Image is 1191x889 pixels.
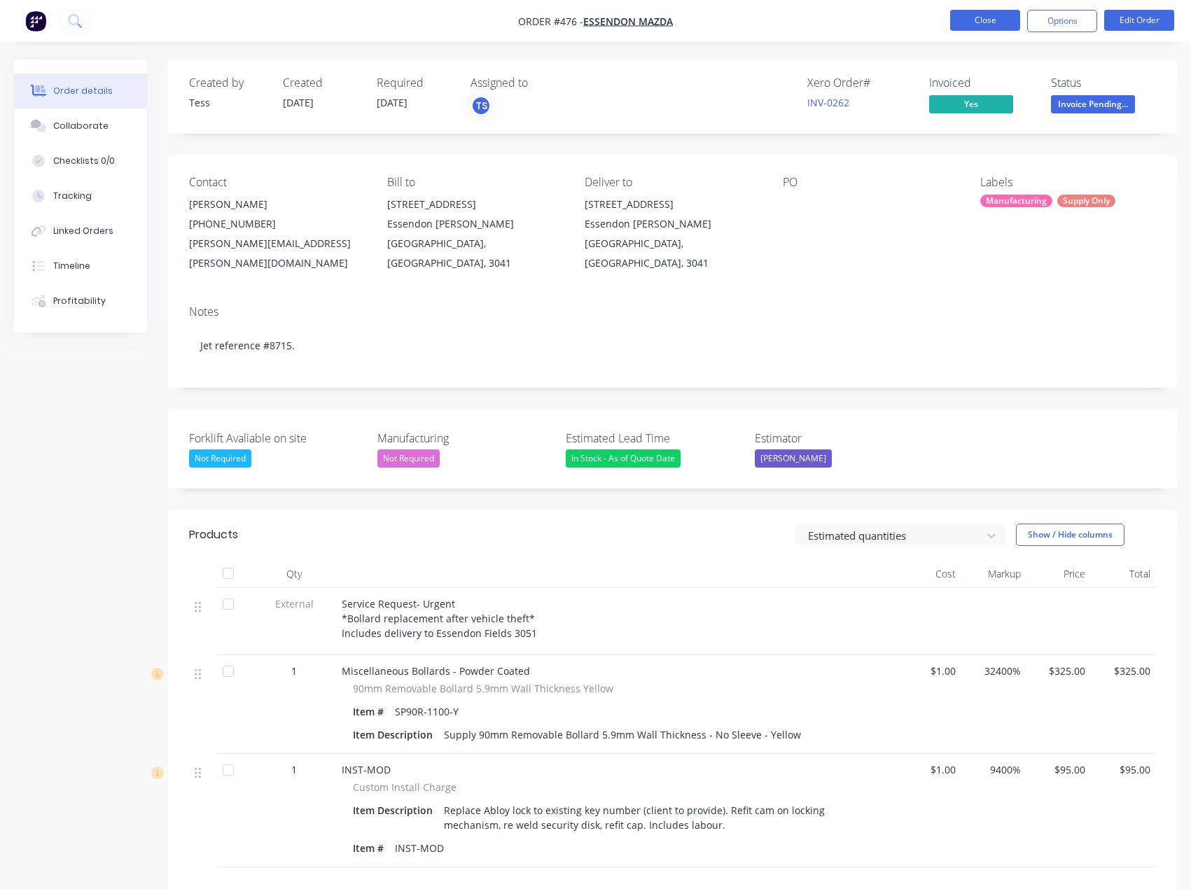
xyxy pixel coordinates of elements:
[377,76,454,90] div: Required
[53,295,106,307] div: Profitability
[387,195,563,214] div: [STREET_ADDRESS]
[961,560,1026,588] div: Markup
[1091,560,1156,588] div: Total
[389,838,450,858] div: INST-MOD
[189,305,1156,318] div: Notes
[518,15,583,28] span: Order #476 -
[342,664,530,678] span: Miscellaneous Bollards - Powder Coated
[353,800,438,820] div: Item Description
[387,214,563,273] div: Essendon [PERSON_NAME][GEOGRAPHIC_DATA], [GEOGRAPHIC_DATA], 3041
[14,143,147,178] button: Checklists 0/0
[1096,762,1150,777] span: $95.00
[14,108,147,143] button: Collaborate
[53,260,90,272] div: Timeline
[377,430,552,447] label: Manufacturing
[14,283,147,318] button: Profitability
[585,176,760,189] div: Deliver to
[189,176,365,189] div: Contact
[14,73,147,108] button: Order details
[929,76,1034,90] div: Invoiced
[980,195,1052,207] div: Manufacturing
[189,76,266,90] div: Created by
[353,681,613,696] span: 90mm Removable Bollard 5.9mm Wall Thickness Yellow
[252,560,336,588] div: Qty
[189,234,365,273] div: [PERSON_NAME][EMAIL_ADDRESS][PERSON_NAME][DOMAIN_NAME]
[189,195,365,273] div: [PERSON_NAME][PHONE_NUMBER][PERSON_NAME][EMAIL_ADDRESS][PERSON_NAME][DOMAIN_NAME]
[283,96,314,109] span: [DATE]
[283,76,360,90] div: Created
[189,526,238,543] div: Products
[291,762,297,777] span: 1
[189,449,251,468] div: Not Required
[1096,664,1150,678] span: $325.00
[189,195,365,214] div: [PERSON_NAME]
[1027,10,1097,32] button: Options
[583,15,673,28] a: Essendon Mazda
[53,155,115,167] div: Checklists 0/0
[189,430,364,447] label: Forklift Avaliable on site
[471,95,492,116] button: TS
[387,176,563,189] div: Bill to
[902,664,956,678] span: $1.00
[755,430,930,447] label: Estimator
[585,195,760,214] div: [STREET_ADDRESS]
[189,214,365,234] div: [PHONE_NUMBER]
[1051,95,1135,116] button: Invoice Pending...
[342,763,391,776] span: INST-MOD
[189,95,266,110] div: Tess
[1104,10,1174,31] button: Edit Order
[377,449,440,468] div: Not Required
[353,838,389,858] div: Item #
[14,178,147,213] button: Tracking
[1032,762,1086,777] span: $95.00
[1057,195,1115,207] div: Supply Only
[53,85,113,97] div: Order details
[353,780,457,794] span: Custom Install Charge
[14,213,147,248] button: Linked Orders
[471,76,611,90] div: Assigned to
[929,95,1013,113] span: Yes
[342,597,537,640] span: Service Request- Urgent *Bollard replacement after vehicle theft* Includes delivery to Essendon F...
[353,701,389,722] div: Item #
[291,664,297,678] span: 1
[387,195,563,273] div: [STREET_ADDRESS]Essendon [PERSON_NAME][GEOGRAPHIC_DATA], [GEOGRAPHIC_DATA], 3041
[438,800,879,835] div: Replace Abloy lock to existing key number (client to provide). Refit cam on locking mechanism, re...
[14,248,147,283] button: Timeline
[950,10,1020,31] button: Close
[807,96,849,109] a: INV-0262
[566,449,681,468] div: In Stock - As of Quote Date
[389,701,464,722] div: SP90R-1100-Y
[566,430,741,447] label: Estimated Lead Time
[1051,76,1156,90] div: Status
[783,176,959,189] div: PO
[967,664,1021,678] span: 32400%
[585,214,760,273] div: Essendon [PERSON_NAME][GEOGRAPHIC_DATA], [GEOGRAPHIC_DATA], 3041
[807,76,912,90] div: Xero Order #
[258,596,330,611] span: External
[53,225,113,237] div: Linked Orders
[1026,560,1092,588] div: Price
[53,190,92,202] div: Tracking
[189,324,1156,367] div: Jet reference #8715.
[980,176,1156,189] div: Labels
[25,10,46,31] img: Factory
[896,560,961,588] div: Cost
[585,195,760,273] div: [STREET_ADDRESS]Essendon [PERSON_NAME][GEOGRAPHIC_DATA], [GEOGRAPHIC_DATA], 3041
[902,762,956,777] span: $1.00
[438,724,807,745] div: Supply 90mm Removable Bollard 5.9mm Wall Thickness - No Sleeve - Yellow
[967,762,1021,777] span: 9400%
[755,449,832,468] div: [PERSON_NAME]
[377,96,408,109] span: [DATE]
[1051,95,1135,113] span: Invoice Pending...
[53,120,109,132] div: Collaborate
[1016,524,1124,546] button: Show / Hide columns
[353,724,438,745] div: Item Description
[1032,664,1086,678] span: $325.00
